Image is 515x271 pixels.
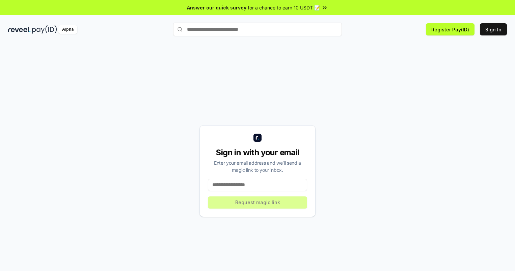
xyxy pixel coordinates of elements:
span: for a chance to earn 10 USDT 📝 [248,4,320,11]
img: pay_id [32,25,57,34]
div: Sign in with your email [208,147,307,158]
button: Sign In [480,23,507,35]
span: Answer our quick survey [187,4,246,11]
img: logo_small [253,134,262,142]
button: Register Pay(ID) [426,23,475,35]
div: Alpha [58,25,77,34]
img: reveel_dark [8,25,31,34]
div: Enter your email address and we’ll send a magic link to your inbox. [208,159,307,173]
